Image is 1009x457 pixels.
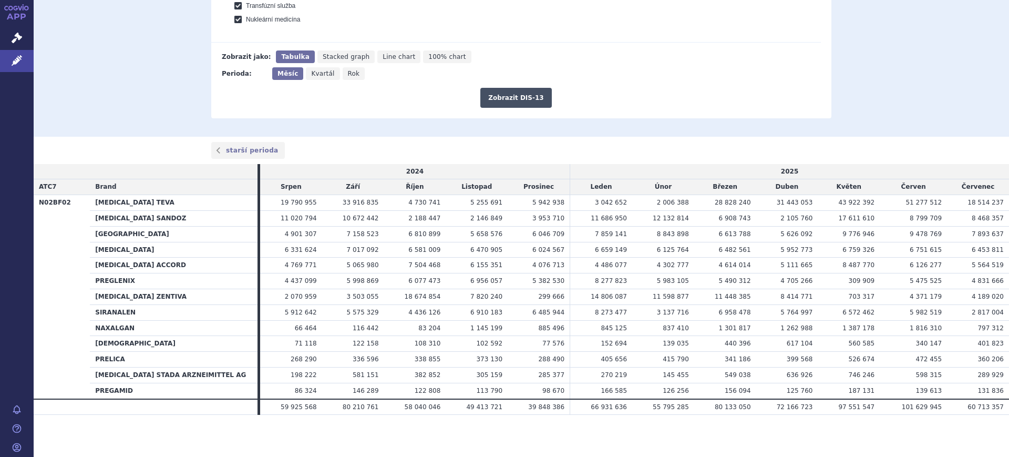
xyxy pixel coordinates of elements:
[595,261,627,269] span: 4 486 077
[34,195,90,399] th: N02BF02
[780,309,812,316] span: 5 764 997
[408,261,440,269] span: 7 504 468
[538,293,564,300] span: 299 666
[719,277,751,285] span: 5 490 312
[653,293,689,300] span: 11 598 877
[780,261,812,269] span: 5 111 665
[910,215,942,222] span: 8 799 709
[787,356,813,363] span: 399 568
[470,309,502,316] span: 6 910 183
[480,88,551,108] button: Zobrazit DIS-13
[470,230,502,238] span: 5 658 576
[532,261,564,269] span: 4 076 713
[538,356,564,363] span: 288 490
[663,340,689,347] span: 139 035
[353,324,379,332] span: 116 442
[725,387,751,394] span: 156 094
[780,277,812,285] span: 4 705 266
[476,371,502,379] span: 305 159
[977,387,1004,394] span: 131 836
[323,53,369,60] span: Stacked graph
[415,356,441,363] span: 338 855
[538,324,564,332] span: 885 496
[285,261,317,269] span: 4 769 771
[601,371,627,379] span: 270 219
[601,340,627,347] span: 152 694
[260,164,570,179] td: 2024
[849,277,875,285] span: 309 909
[353,340,379,347] span: 122 158
[470,215,502,222] span: 2 146 849
[211,142,285,159] a: starší perioda
[657,261,689,269] span: 4 302 777
[470,293,502,300] span: 7 820 240
[849,340,875,347] span: 560 585
[95,183,116,190] span: Brand
[905,199,942,206] span: 51 277 512
[384,179,446,195] td: Říjen
[601,387,627,394] span: 166 585
[346,277,378,285] span: 5 998 869
[246,2,295,9] span: Transfúzní služba
[311,70,334,77] span: Kvartál
[281,53,309,60] span: Tabulka
[570,179,632,195] td: Leden
[532,309,564,316] span: 6 485 944
[222,50,271,63] div: Zobrazit jako:
[281,215,317,222] span: 11 020 794
[977,356,1004,363] span: 360 206
[632,179,694,195] td: Únor
[591,293,627,300] span: 14 806 087
[260,179,322,195] td: Srpen
[90,226,258,242] th: [GEOGRAPHIC_DATA]
[849,356,875,363] span: 526 674
[591,215,627,222] span: 11 686 950
[532,230,564,238] span: 6 046 709
[348,70,360,77] span: Rok
[285,309,317,316] span: 5 912 642
[842,324,874,332] span: 1 387 178
[947,179,1009,195] td: Červenec
[470,324,502,332] span: 1 145 199
[657,277,689,285] span: 5 983 105
[967,199,1004,206] span: 18 514 237
[725,340,751,347] span: 440 396
[285,277,317,285] span: 4 437 099
[916,387,942,394] span: 139 613
[415,371,441,379] span: 382 852
[428,53,466,60] span: 100% chart
[780,293,812,300] span: 8 414 771
[591,403,627,411] span: 66 931 636
[910,261,942,269] span: 6 126 277
[408,230,440,238] span: 6 810 899
[842,309,874,316] span: 6 572 462
[977,324,1004,332] span: 797 312
[719,215,751,222] span: 6 908 743
[346,293,378,300] span: 3 503 055
[601,356,627,363] span: 405 656
[595,309,627,316] span: 8 273 477
[281,403,317,411] span: 59 925 568
[694,179,756,195] td: Březen
[663,371,689,379] span: 145 455
[719,324,751,332] span: 1 301 817
[818,179,880,195] td: Květen
[285,230,317,238] span: 4 901 307
[470,199,502,206] span: 5 255 691
[657,309,689,316] span: 3 137 716
[408,277,440,285] span: 6 077 473
[657,199,689,206] span: 2 006 388
[418,324,440,332] span: 83 204
[719,246,751,253] span: 6 482 561
[653,215,689,222] span: 12 132 814
[295,387,317,394] span: 86 324
[408,246,440,253] span: 6 581 009
[849,293,875,300] span: 703 317
[595,199,627,206] span: 3 042 652
[780,246,812,253] span: 5 952 773
[470,277,502,285] span: 6 956 057
[595,230,627,238] span: 7 859 141
[842,230,874,238] span: 9 776 946
[277,70,298,77] span: Měsíc
[715,403,751,411] span: 80 133 050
